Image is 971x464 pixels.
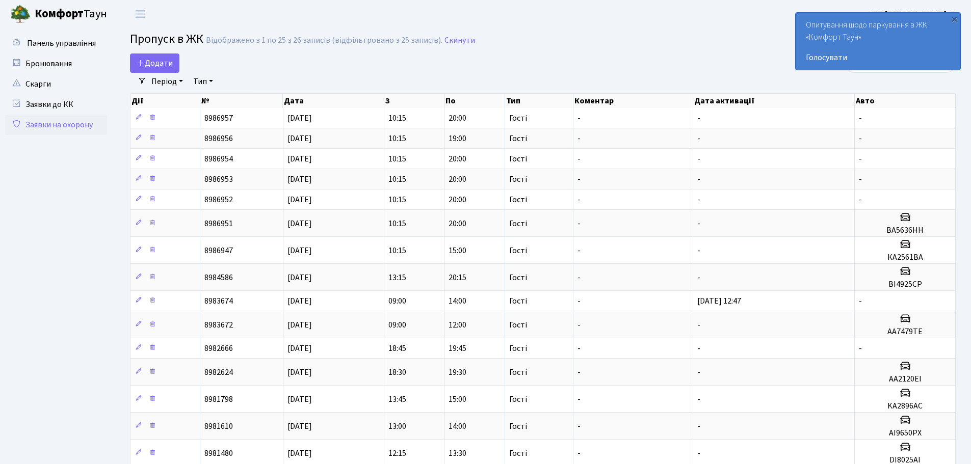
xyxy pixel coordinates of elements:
span: 13:00 [388,421,406,432]
h5: АА7479ТЕ [859,327,951,337]
span: - [859,174,862,185]
span: 14:00 [449,295,466,307]
th: Коментар [573,94,693,108]
span: 10:15 [388,194,406,205]
span: - [697,448,700,459]
span: [DATE] [287,272,312,283]
span: 8982624 [204,367,233,378]
span: 8986951 [204,218,233,229]
span: 10:15 [388,153,406,165]
span: - [859,295,862,307]
span: - [859,153,862,165]
span: 8986957 [204,113,233,124]
span: - [578,319,581,331]
h5: АА2120ЕІ [859,374,951,384]
div: Відображено з 1 по 25 з 26 записів (відфільтровано з 25 записів). [206,36,442,45]
span: Гості [509,368,527,376]
span: 15:00 [449,394,466,405]
span: [DATE] [287,174,312,185]
span: Гості [509,395,527,403]
span: Додати [137,58,173,69]
th: Авто [855,94,956,108]
a: Панель управління [5,33,107,53]
span: 8983674 [204,295,233,307]
button: Переключити навігацію [127,6,153,22]
a: Бронювання [5,53,107,74]
span: 14:00 [449,421,466,432]
span: - [697,421,700,432]
span: [DATE] [287,194,312,205]
span: - [697,174,700,185]
span: - [578,194,581,205]
span: [DATE] [287,153,312,165]
span: 8983672 [204,319,233,331]
span: - [578,153,581,165]
span: 8981480 [204,448,233,459]
span: - [697,218,700,229]
span: - [697,194,700,205]
span: 8986956 [204,133,233,144]
span: 09:00 [388,295,406,307]
span: - [578,245,581,256]
span: - [697,394,700,405]
span: 15:00 [449,245,466,256]
span: - [697,245,700,256]
span: Таун [35,6,107,23]
span: - [859,113,862,124]
img: logo.png [10,4,31,24]
span: Гості [509,155,527,163]
span: [DATE] [287,319,312,331]
span: 20:15 [449,272,466,283]
span: Пропуск в ЖК [130,30,203,48]
span: Гості [509,134,527,143]
th: По [444,94,505,108]
span: 10:15 [388,218,406,229]
span: - [697,153,700,165]
span: - [578,343,581,354]
a: Додати [130,53,179,73]
span: 13:45 [388,394,406,405]
span: 19:00 [449,133,466,144]
th: Тип [505,94,573,108]
span: 12:15 [388,448,406,459]
span: - [578,448,581,459]
span: Гості [509,196,527,204]
span: 20:00 [449,218,466,229]
span: Гості [509,220,527,228]
span: 13:15 [388,272,406,283]
span: Гості [509,247,527,255]
span: 8984586 [204,272,233,283]
span: 8981610 [204,421,233,432]
a: Скинути [444,36,475,45]
h5: AI9650PX [859,428,951,438]
span: - [859,194,862,205]
span: 8986953 [204,174,233,185]
span: 20:00 [449,153,466,165]
span: - [578,133,581,144]
h5: KA2896AC [859,401,951,411]
a: ФОП [PERSON_NAME]. О. [866,8,959,20]
th: № [200,94,283,108]
span: 18:30 [388,367,406,378]
div: × [949,14,959,24]
span: [DATE] [287,421,312,432]
span: [DATE] [287,245,312,256]
span: - [578,113,581,124]
span: Гості [509,114,527,122]
a: Заявки до КК [5,94,107,115]
th: Дії [130,94,200,108]
th: Дата [283,94,384,108]
span: - [578,421,581,432]
span: 09:00 [388,319,406,331]
span: - [578,367,581,378]
span: 20:00 [449,174,466,185]
a: Голосувати [806,51,950,64]
div: Опитування щодо паркування в ЖК «Комфорт Таун» [796,13,960,70]
span: 8981798 [204,394,233,405]
span: 8982666 [204,343,233,354]
span: 18:45 [388,343,406,354]
span: - [859,343,862,354]
span: Панель управління [27,38,96,49]
span: Гості [509,274,527,282]
span: 8986954 [204,153,233,165]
